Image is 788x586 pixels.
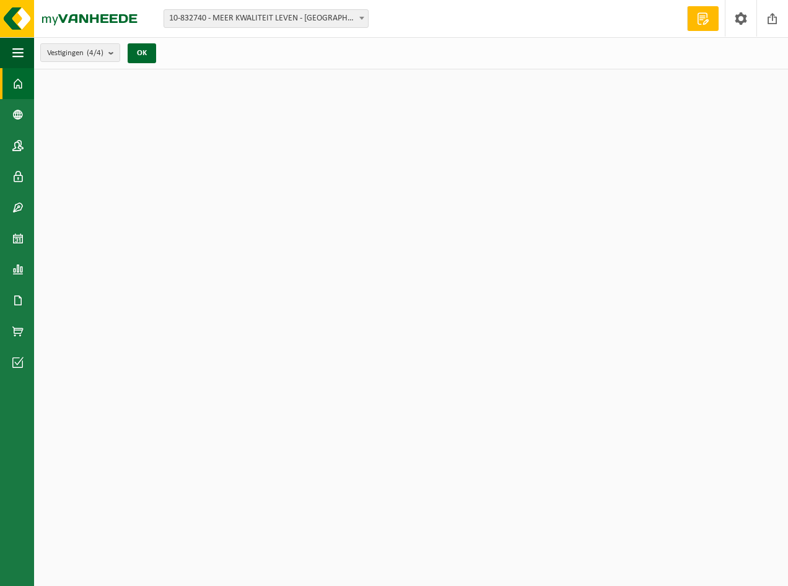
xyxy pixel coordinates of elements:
[164,10,368,27] span: 10-832740 - MEER KWALITEIT LEVEN - ANTWERPEN
[47,44,103,63] span: Vestigingen
[40,43,120,62] button: Vestigingen(4/4)
[128,43,156,63] button: OK
[87,49,103,57] count: (4/4)
[164,9,369,28] span: 10-832740 - MEER KWALITEIT LEVEN - ANTWERPEN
